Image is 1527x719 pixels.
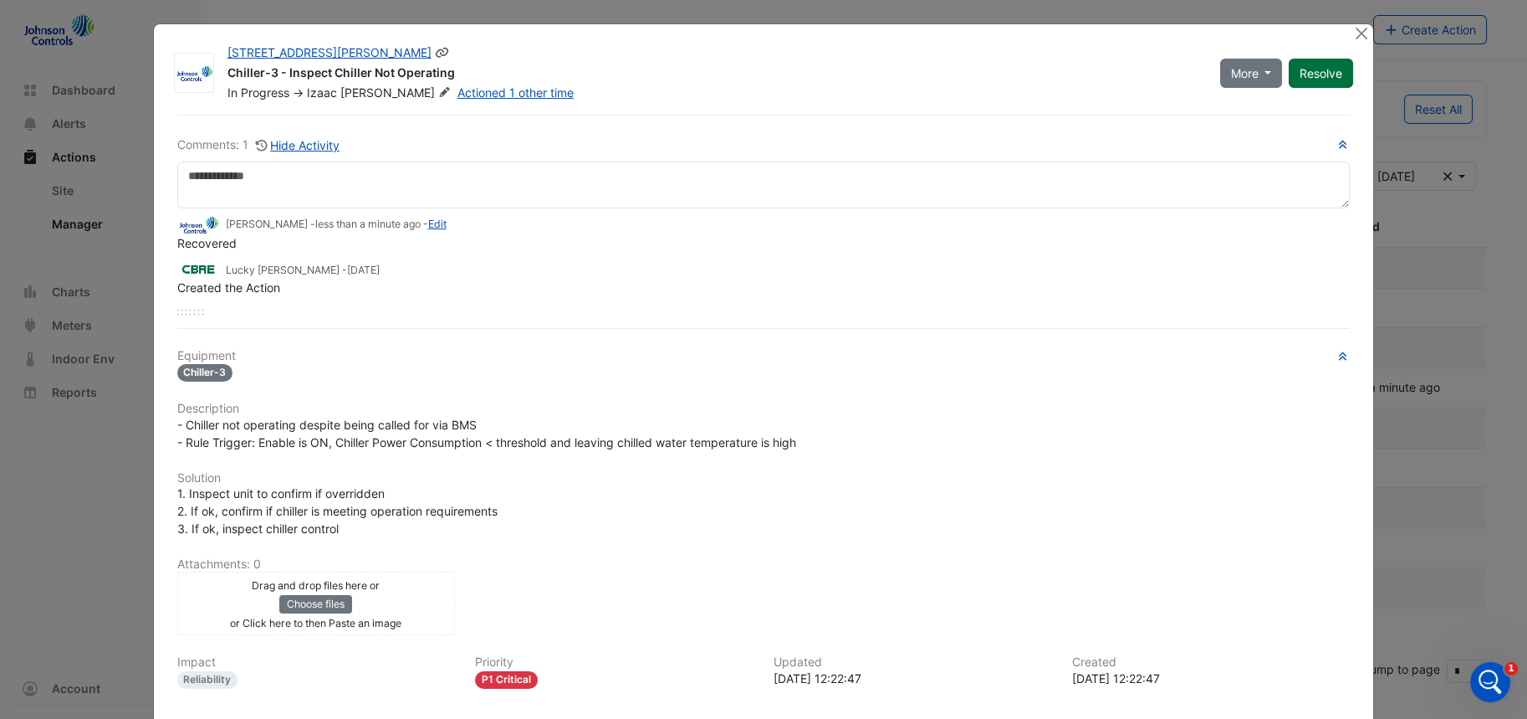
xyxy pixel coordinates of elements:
[1072,670,1351,687] div: [DATE] 12:22:47
[279,595,352,614] button: Choose files
[177,349,1351,363] h6: Equipment
[347,264,380,276] span: 2025-08-07 12:22:47
[435,45,450,59] span: Copy link to clipboard
[175,65,213,82] img: Johnson Controls
[177,236,237,250] span: Recovered
[177,364,233,382] span: Chiller-3
[1231,64,1259,82] span: More
[230,617,401,629] small: or Click here to then Paste an image
[177,136,341,155] div: Comments: 1
[774,670,1052,687] div: [DATE] 12:22:47
[1072,655,1351,670] h6: Created
[428,218,447,230] a: Edit
[227,64,1200,85] div: Chiller-3 - Inspect Chiller Not Operating
[177,280,280,295] span: Created the Action
[774,655,1052,670] h6: Updated
[226,263,380,278] small: Lucky [PERSON_NAME] -
[177,655,456,670] h6: Impact
[1470,662,1510,702] iframe: Intercom live chat
[475,655,753,670] h6: Priority
[177,402,1351,416] h6: Description
[255,136,341,155] button: Hide Activity
[177,216,219,234] img: Johnson Controls
[1352,24,1370,42] button: Close
[457,85,574,100] a: Actioned 1 other time
[1289,59,1353,88] button: Resolve
[1504,662,1518,675] span: 1
[475,671,538,689] div: P1 Critical
[226,217,447,232] small: [PERSON_NAME] - -
[227,85,289,100] span: In Progress
[227,45,432,59] a: [STREET_ADDRESS][PERSON_NAME]
[177,671,238,689] div: Reliability
[252,579,380,592] small: Drag and drop files here or
[177,259,219,278] img: CBRE Charter Hall
[293,85,304,100] span: ->
[315,218,421,230] span: 2025-09-18 07:40:59
[307,85,337,100] span: Izaac
[1220,59,1283,88] button: More
[340,85,454,101] span: [PERSON_NAME]
[177,486,498,536] span: 1. Inspect unit to confirm if overridden 2. If ok, confirm if chiller is meeting operation requir...
[177,557,1351,572] h6: Attachments: 0
[177,418,796,449] span: - Chiller not operating despite being called for via BMS - Rule Trigger: Enable is ON, Chiller Po...
[177,471,1351,485] h6: Solution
